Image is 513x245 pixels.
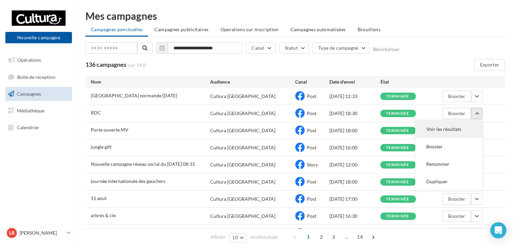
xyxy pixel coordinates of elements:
div: terminée [386,94,409,99]
div: terminée [386,214,409,218]
div: [DATE] 18:30 [329,110,380,117]
span: 10 [232,235,238,240]
div: Mes campagnes [85,11,505,21]
span: Suisse normande samedi [91,93,177,98]
span: Nouvelle campagne réseau social du 11-08-2025 08:31 [91,161,195,167]
span: 15 aout [91,195,107,201]
span: Boîte de réception [17,74,55,80]
a: Calendrier [4,120,73,135]
a: Opérations [4,53,73,67]
div: État [380,79,431,85]
button: Dupliquer [415,173,482,190]
div: Cultura [GEOGRAPHIC_DATA] [210,93,275,100]
div: terminée [386,163,409,167]
div: [DATE] 18:00 [329,127,380,134]
span: ... [341,232,352,242]
p: [PERSON_NAME] [19,230,64,236]
button: Booster [442,108,471,119]
div: terminée [386,146,409,150]
div: Date d'envoi [329,79,380,85]
div: Audience [210,79,295,85]
span: jungle gift [91,144,112,150]
button: Exporter [474,59,505,70]
span: Afficher [210,234,226,240]
span: Post [307,93,316,99]
button: Renommer [415,155,482,173]
span: Post [307,128,316,133]
span: Campagnes publicitaires [154,27,208,32]
span: Post [307,110,316,116]
div: Cultura [GEOGRAPHIC_DATA] [210,110,275,117]
button: Nouvelle campagne [5,32,72,43]
div: Canal [295,79,329,85]
button: Booster [415,138,482,155]
button: Type de campagne [313,42,369,54]
div: terminée [386,180,409,184]
span: Story [307,162,318,167]
button: Réinitialiser [373,47,400,52]
div: Cultura [GEOGRAPHIC_DATA] [210,144,275,151]
span: Campagnes [17,91,41,97]
span: arbres & cie [91,212,116,218]
span: résultats/page [250,234,278,240]
button: Statut [279,42,309,54]
a: LB [PERSON_NAME] [5,227,72,239]
button: 10 [229,233,246,242]
div: [DATE] 16:00 [329,144,380,151]
span: Opérations [17,57,41,63]
div: Cultura [GEOGRAPHIC_DATA] [210,179,275,185]
span: Calendrier [17,124,39,130]
span: 1 [303,232,314,242]
button: Canal [246,42,275,54]
span: Médiathèque [17,108,44,113]
a: Campagnes [4,87,73,101]
span: Post [307,196,316,202]
button: Booster [442,193,471,205]
span: Post [307,145,316,150]
div: terminée [386,129,409,133]
a: Médiathèque [4,104,73,118]
div: [DATE] 16:30 [329,213,380,219]
span: RDC [91,110,101,115]
span: Post [307,213,316,219]
span: 14 [354,232,365,242]
span: LB [9,230,14,236]
button: Actions [449,228,482,239]
span: journée internationale des gauchers [91,178,165,184]
span: 3 [328,232,339,242]
div: Open Intercom Messenger [490,222,506,238]
button: Voir les résultats [415,120,482,138]
div: terminée [386,197,409,201]
span: Operations sur inscription [220,27,278,32]
div: Nom [91,79,210,85]
div: [DATE] 17:00 [329,196,380,202]
span: Brouillons [357,27,381,32]
a: Boîte de réception [4,70,73,84]
div: Cultura [GEOGRAPHIC_DATA] [210,127,275,134]
span: 2 [316,232,327,242]
span: Post [307,179,316,185]
span: 136 campagnes [85,61,126,68]
span: Porte ouverte MV [91,127,128,133]
div: Cultura [GEOGRAPHIC_DATA] [210,213,275,219]
div: terminée [386,111,409,116]
div: Cultura [GEOGRAPHIC_DATA] [210,161,275,168]
div: [DATE] 18:00 [329,179,380,185]
button: Booster [442,210,471,222]
div: [DATE] 12:00 [329,161,380,168]
span: Campagnes automatisées [290,27,346,32]
div: Cultura [GEOGRAPHIC_DATA] [210,196,275,202]
button: Booster [442,91,471,102]
span: (sur 143) [127,62,146,68]
div: [DATE] 12:33 [329,93,380,100]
